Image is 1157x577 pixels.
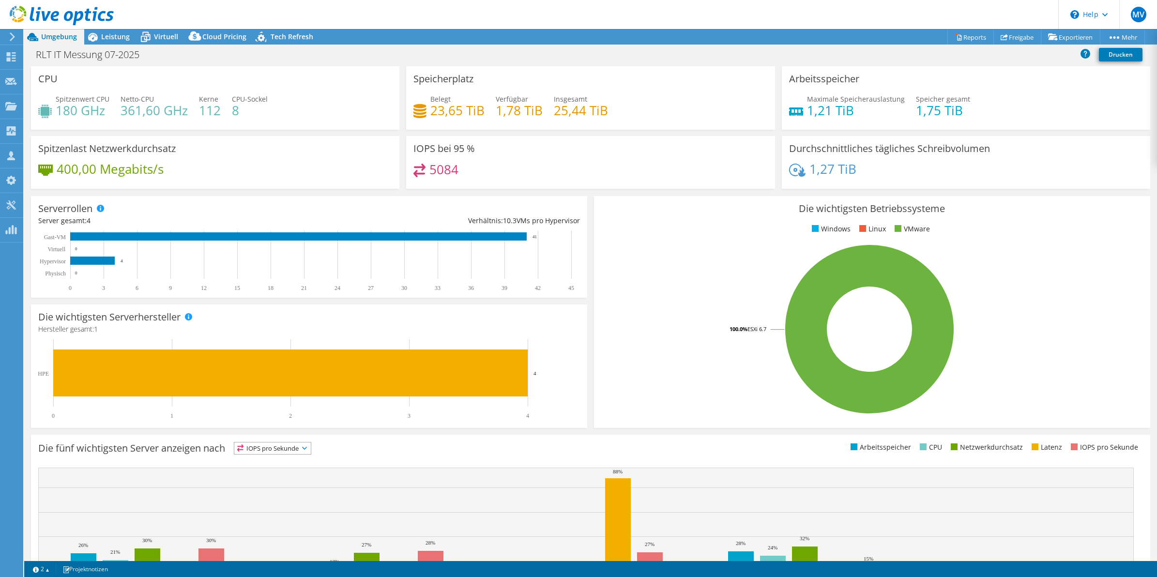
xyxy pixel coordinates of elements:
h1: RLT IT Messung 07-2025 [31,49,154,60]
text: Physisch [45,270,66,277]
text: 4 [533,370,536,376]
a: Freigabe [993,30,1041,45]
text: 9 [169,285,172,291]
h3: Durchschnittliches tägliches Schreibvolumen [789,143,990,154]
text: 27% [645,541,655,547]
text: 21% [110,549,120,555]
a: Exportieren [1041,30,1100,45]
li: Arbeitsspeicher [848,442,911,453]
span: Tech Refresh [271,32,313,41]
text: 41 [533,234,537,239]
span: CPU-Sockel [232,94,268,104]
text: 15% [864,556,873,562]
text: 42 [535,285,541,291]
h3: Spitzenlast Netzwerkdurchsatz [38,143,176,154]
a: 2 [26,563,56,575]
span: Virtuell [154,32,178,41]
h3: Serverrollen [38,203,92,214]
a: Projektnotizen [56,563,115,575]
h4: 1,75 TiB [916,105,970,116]
li: Latenz [1029,442,1062,453]
text: Virtuell [47,246,65,253]
text: 21 [301,285,307,291]
li: Linux [857,224,886,234]
h4: 5084 [429,164,458,175]
text: 2 [289,412,292,419]
h3: CPU [38,74,58,84]
text: 39 [502,285,507,291]
span: Kerne [199,94,218,104]
span: Spitzenwert CPU [56,94,109,104]
span: Leistung [101,32,130,41]
text: 0 [75,246,77,251]
text: 24 [335,285,340,291]
li: Netzwerkdurchsatz [948,442,1023,453]
div: Verhältnis: VMs pro Hypervisor [309,215,579,226]
h4: 8 [232,105,268,116]
text: 3 [102,285,105,291]
span: 4 [87,216,91,225]
h4: 361,60 GHz [121,105,188,116]
span: 10.3 [503,216,517,225]
tspan: ESXi 6.7 [747,325,766,333]
li: IOPS pro Sekunde [1068,442,1138,453]
text: 11% [581,561,591,566]
h4: 112 [199,105,221,116]
text: 33 [435,285,441,291]
text: 3 [408,412,411,419]
text: Gast-VM [44,234,66,241]
span: Umgebung [41,32,77,41]
li: Windows [809,224,851,234]
text: 28% [736,540,746,546]
text: 6 [136,285,138,291]
svg: \n [1070,10,1079,19]
h4: 1,21 TiB [807,105,905,116]
text: 30% [206,537,216,543]
h3: Speicherplatz [413,74,473,84]
text: 11% [549,561,559,566]
text: 4 [121,258,123,263]
span: Cloud Pricing [202,32,246,41]
text: 0 [75,271,77,275]
text: 30 [401,285,407,291]
h3: IOPS bei 95 % [413,143,475,154]
text: 1 [170,412,173,419]
text: 27 [368,285,374,291]
text: 0 [69,285,72,291]
text: 13% [330,559,339,564]
h4: 1,27 TiB [809,164,856,174]
h4: 400,00 Megabits/s [57,164,164,174]
span: Verfügbar [496,94,528,104]
h4: Hersteller gesamt: [38,324,580,334]
text: 15 [234,285,240,291]
text: 12 [201,285,207,291]
div: Server gesamt: [38,215,309,226]
span: 1 [94,324,98,334]
h4: 23,65 TiB [430,105,485,116]
text: 26% [78,542,88,548]
h3: Die wichtigsten Betriebssysteme [601,203,1143,214]
text: 88% [613,469,623,474]
span: Maximale Speicherauslastung [807,94,905,104]
text: 32% [800,535,809,541]
span: Speicher gesamt [916,94,970,104]
span: Belegt [430,94,451,104]
h4: 1,78 TiB [496,105,543,116]
text: 27% [362,542,371,547]
tspan: 100.0% [730,325,747,333]
a: Drucken [1099,48,1142,61]
text: Hypervisor [40,258,66,265]
h4: 180 GHz [56,105,109,116]
text: 28% [426,540,435,546]
span: MV [1131,7,1146,22]
text: 45 [568,285,574,291]
li: VMware [892,224,930,234]
a: Mehr [1100,30,1145,45]
text: 30% [142,537,152,543]
text: HPE [38,370,49,377]
text: 24% [768,545,777,550]
h3: Die wichtigsten Serverhersteller [38,312,181,322]
text: 18 [268,285,274,291]
span: IOPS pro Sekunde [234,442,311,454]
span: Netto-CPU [121,94,154,104]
